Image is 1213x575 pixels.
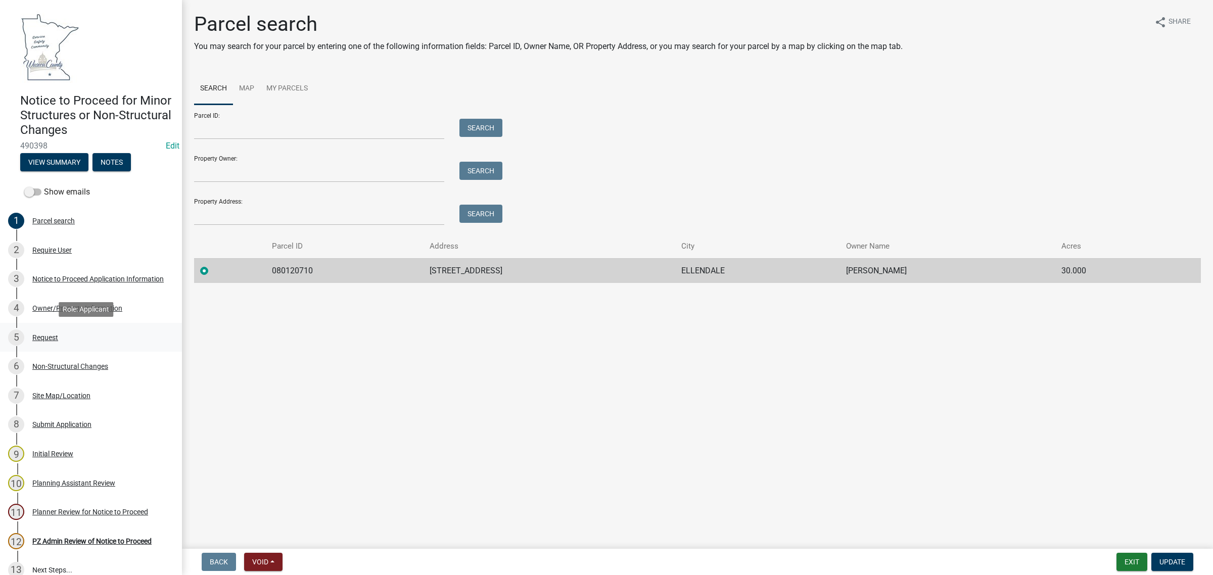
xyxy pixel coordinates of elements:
span: 490398 [20,141,162,151]
div: 11 [8,504,24,520]
div: 6 [8,358,24,374]
div: 10 [8,475,24,491]
span: Update [1159,558,1185,566]
div: PZ Admin Review of Notice to Proceed [32,538,152,545]
td: ELLENDALE [675,258,840,283]
button: shareShare [1146,12,1199,32]
div: Notice to Proceed Application Information [32,275,164,282]
div: Require User [32,247,72,254]
div: Submit Application [32,421,91,428]
th: Address [424,234,675,258]
span: Back [210,558,228,566]
th: City [675,234,840,258]
button: View Summary [20,153,88,171]
h1: Parcel search [194,12,903,36]
label: Show emails [24,186,90,198]
span: Share [1169,16,1191,28]
div: Non-Structural Changes [32,363,108,370]
button: Search [459,205,502,223]
div: 4 [8,300,24,316]
i: share [1154,16,1167,28]
div: Initial Review [32,450,73,457]
button: Update [1151,553,1193,571]
div: Planner Review for Notice to Proceed [32,508,148,515]
td: [PERSON_NAME] [840,258,1056,283]
wm-modal-confirm: Edit Application Number [166,141,179,151]
button: Notes [92,153,131,171]
th: Parcel ID [266,234,423,258]
div: 7 [8,388,24,404]
div: Role: Applicant [59,302,113,317]
img: Waseca County, Minnesota [20,11,80,83]
div: 8 [8,416,24,433]
div: Owner/Property Information [32,305,122,312]
div: 3 [8,271,24,287]
button: Search [459,119,502,137]
td: 080120710 [266,258,423,283]
th: Owner Name [840,234,1056,258]
td: [STREET_ADDRESS] [424,258,675,283]
div: Parcel search [32,217,75,224]
div: Request [32,334,58,341]
th: Acres [1055,234,1164,258]
a: Edit [166,141,179,151]
div: 12 [8,533,24,549]
div: 1 [8,213,24,229]
a: My Parcels [260,73,314,105]
wm-modal-confirm: Notes [92,159,131,167]
button: Void [244,553,283,571]
h4: Notice to Proceed for Minor Structures or Non-Structural Changes [20,93,174,137]
a: Search [194,73,233,105]
div: Site Map/Location [32,392,90,399]
div: 2 [8,242,24,258]
button: Search [459,162,502,180]
div: Planning Assistant Review [32,480,115,487]
p: You may search for your parcel by entering one of the following information fields: Parcel ID, Ow... [194,40,903,53]
button: Back [202,553,236,571]
wm-modal-confirm: Summary [20,159,88,167]
span: Void [252,558,268,566]
a: Map [233,73,260,105]
div: 5 [8,329,24,346]
button: Exit [1116,553,1147,571]
td: 30.000 [1055,258,1164,283]
div: 9 [8,446,24,462]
